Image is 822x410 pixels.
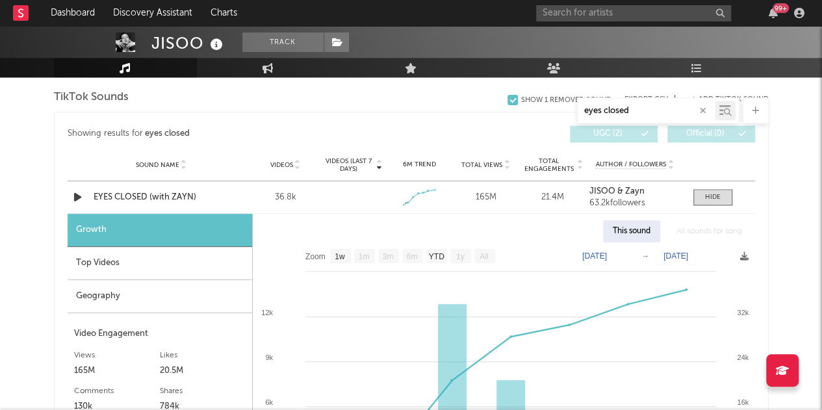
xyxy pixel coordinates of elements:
text: All [480,252,488,261]
div: Show 1 Removed Sound [521,96,611,105]
span: Official ( 0 ) [676,130,736,138]
div: Growth [68,214,252,247]
div: 21.4M [522,191,583,204]
text: 12k [261,309,273,316]
button: Track [242,32,324,52]
text: 1w [335,252,345,261]
button: 99+ [769,8,778,18]
span: UGC ( 2 ) [578,130,638,138]
text: 16k [737,398,749,406]
button: + Add TikTok Sound [678,96,769,103]
div: eyes closed [145,126,190,142]
div: 165M [74,363,160,379]
div: This sound [603,220,660,242]
button: + Add TikTok Sound [691,96,769,103]
text: 1m [358,252,369,261]
div: 99 + [773,3,789,13]
span: Sound Name [136,161,179,169]
text: 9k [265,353,273,361]
span: Videos [270,161,293,169]
div: 20.5M [160,363,246,379]
div: Top Videos [68,247,252,280]
span: TikTok Sounds [54,90,129,105]
text: 24k [737,353,749,361]
div: Video Engagement [74,326,246,342]
text: YTD [428,252,444,261]
button: Export CSV [624,96,678,103]
strong: JISOO & Zayn [589,187,645,196]
text: 6k [265,398,273,406]
div: All sounds for song [667,220,752,242]
a: EYES CLOSED (with ZAYN) [94,191,229,204]
text: 1y [456,252,464,261]
text: 3m [382,252,393,261]
button: UGC(2) [570,125,658,142]
div: 6M Trend [389,160,449,170]
div: Likes [160,348,246,363]
div: 165M [456,191,516,204]
text: 6m [406,252,417,261]
div: Geography [68,280,252,313]
div: Shares [160,383,246,399]
div: 36.8k [255,191,316,204]
input: Search for artists [536,5,731,21]
div: Comments [74,383,160,399]
button: Official(0) [667,125,755,142]
div: JISOO [151,32,226,54]
input: Search by song name or URL [578,106,715,116]
div: Views [74,348,160,363]
text: 32k [737,309,749,316]
text: Zoom [305,252,326,261]
a: JISOO & Zayn [589,187,680,196]
span: Videos (last 7 days) [322,157,374,173]
div: 63.2k followers [589,199,680,208]
span: Total Views [461,161,502,169]
span: Author / Followers [596,160,666,169]
div: Showing results for [68,125,411,142]
text: [DATE] [582,251,607,261]
text: → [641,251,649,261]
text: [DATE] [663,251,688,261]
span: Total Engagements [522,157,575,173]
